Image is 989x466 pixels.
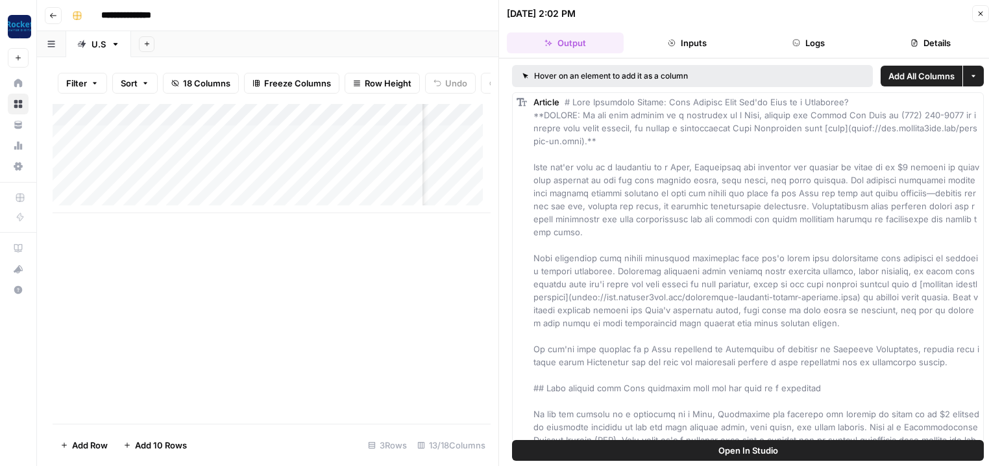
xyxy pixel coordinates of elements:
button: Workspace: Rocket Pilots [8,10,29,43]
img: Rocket Pilots Logo [8,15,31,38]
button: What's new? [8,259,29,279]
div: [DATE] 2:02 PM [507,7,576,20]
span: Open In Studio [718,444,778,457]
button: Add Row [53,435,116,456]
button: Freeze Columns [244,73,339,94]
button: Sort [112,73,158,94]
a: U.S [66,31,131,57]
div: 13/18 Columns [412,435,491,456]
span: Add 10 Rows [135,439,187,452]
div: U.S [92,38,106,51]
button: Row Height [345,73,420,94]
button: Details [872,32,989,53]
span: Filter [66,77,87,90]
button: 18 Columns [163,73,239,94]
span: Article [533,97,559,107]
button: Open In Studio [512,440,984,461]
button: Add 10 Rows [116,435,195,456]
span: 18 Columns [183,77,230,90]
div: What's new? [8,259,28,279]
a: Settings [8,156,29,177]
button: Undo [425,73,476,94]
span: Undo [445,77,467,90]
button: Help + Support [8,279,29,300]
a: Usage [8,135,29,156]
a: AirOps Academy [8,238,29,259]
button: Filter [58,73,107,94]
span: Add Row [72,439,108,452]
span: Freeze Columns [264,77,331,90]
a: Home [8,73,29,94]
span: Sort [121,77,138,90]
button: Inputs [629,32,746,53]
button: Logs [751,32,868,53]
div: 3 Rows [363,435,412,456]
span: Add All Columns [888,70,955,83]
span: Row Height [365,77,411,90]
a: Browse [8,94,29,114]
button: Output [507,32,624,53]
a: Your Data [8,114,29,135]
button: Add All Columns [881,66,962,86]
div: Hover on an element to add it as a column [522,70,775,82]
